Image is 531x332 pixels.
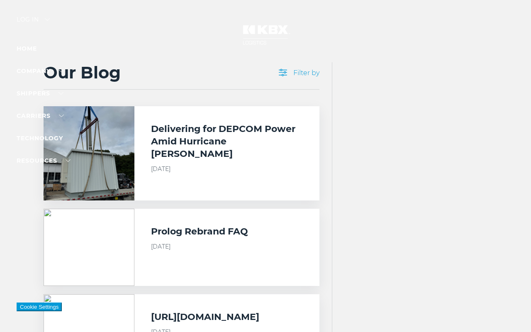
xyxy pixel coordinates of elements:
a: Home [17,45,37,52]
a: Company [17,67,64,75]
a: Prolog Rebrand FAQ [DATE] [44,209,319,286]
img: Delivering for DEPCOM Amid Hurricane Milton [44,106,134,200]
span: [DATE] [151,242,302,251]
span: Filter by [279,69,319,77]
iframe: Chat Widget [490,292,531,332]
a: Carriers [17,112,64,120]
button: Cookie Settings [17,303,62,311]
h3: Delivering for DEPCOM Power Amid Hurricane [PERSON_NAME] [151,123,302,160]
a: Delivering for DEPCOM Amid Hurricane Milton Delivering for DEPCOM Power Amid Hurricane [PERSON_NA... [44,106,319,200]
img: kbx logo [234,17,297,53]
a: RESOURCES [17,157,71,164]
h3: Prolog Rebrand FAQ [151,225,248,238]
img: filter [279,69,287,76]
img: arrow [45,18,50,21]
a: SHIPPERS [17,90,63,97]
h3: [URL][DOMAIN_NAME] [151,311,259,323]
a: Technology [17,134,63,142]
span: [DATE] [151,164,302,173]
div: Log in [17,17,50,29]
